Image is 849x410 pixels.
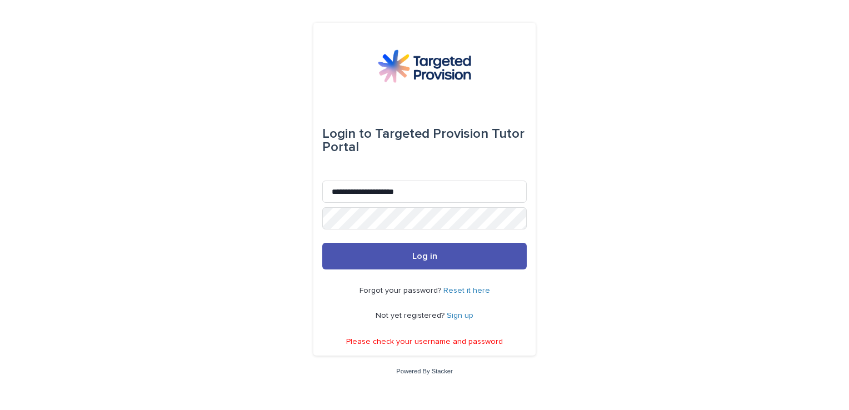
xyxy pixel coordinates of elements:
a: Reset it here [443,287,490,294]
p: Please check your username and password [346,337,503,347]
span: Forgot your password? [359,287,443,294]
img: M5nRWzHhSzIhMunXDL62 [378,49,471,83]
button: Log in [322,243,527,269]
div: Targeted Provision Tutor Portal [322,118,527,163]
a: Sign up [447,312,473,319]
a: Powered By Stacker [396,368,452,374]
span: Log in [412,252,437,261]
span: Login to [322,127,372,141]
span: Not yet registered? [376,312,447,319]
